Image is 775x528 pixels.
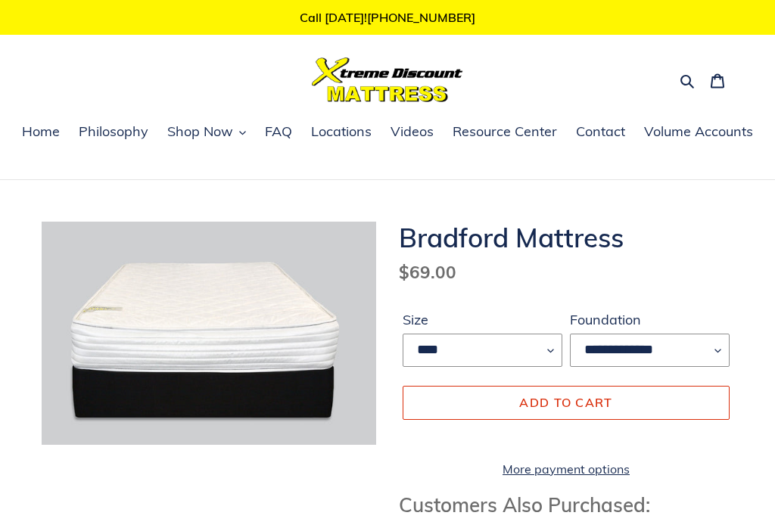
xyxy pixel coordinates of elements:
[14,121,67,144] a: Home
[576,123,625,141] span: Contact
[160,121,254,144] button: Shop Now
[167,123,233,141] span: Shop Now
[71,121,156,144] a: Philosophy
[265,123,292,141] span: FAQ
[453,123,557,141] span: Resource Center
[312,57,463,102] img: Xtreme Discount Mattress
[403,386,730,419] button: Add to cart
[311,123,372,141] span: Locations
[445,121,565,144] a: Resource Center
[22,123,60,141] span: Home
[644,123,753,141] span: Volume Accounts
[383,121,441,144] a: Videos
[399,222,733,253] h1: Bradford Mattress
[399,493,733,517] h3: Customers Also Purchased:
[399,261,456,283] span: $69.00
[367,10,475,25] a: [PHONE_NUMBER]
[519,395,612,410] span: Add to cart
[257,121,300,144] a: FAQ
[79,123,148,141] span: Philosophy
[403,309,562,330] label: Size
[570,309,730,330] label: Foundation
[636,121,761,144] a: Volume Accounts
[391,123,434,141] span: Videos
[403,460,730,478] a: More payment options
[568,121,633,144] a: Contact
[303,121,379,144] a: Locations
